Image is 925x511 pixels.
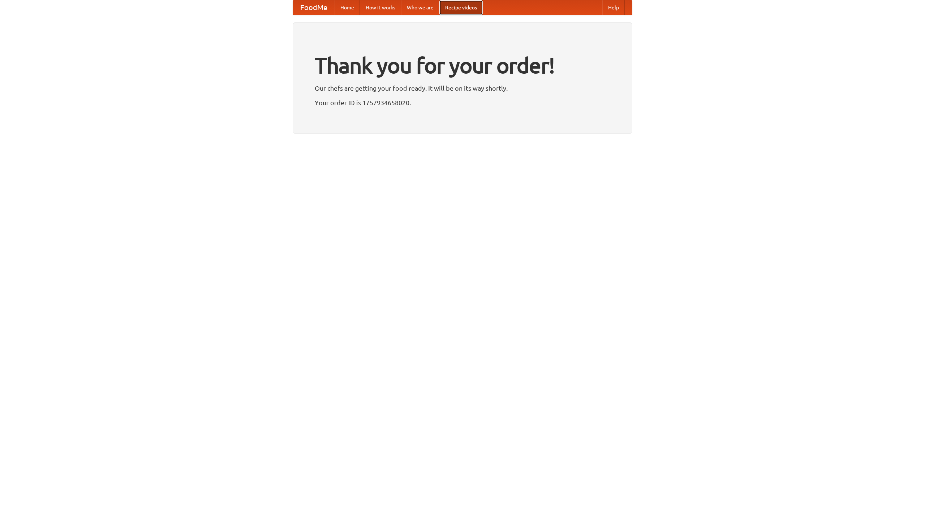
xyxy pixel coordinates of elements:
p: Our chefs are getting your food ready. It will be on its way shortly. [315,83,610,94]
a: Help [602,0,625,15]
a: Who we are [401,0,439,15]
a: Recipe videos [439,0,483,15]
a: How it works [360,0,401,15]
a: FoodMe [293,0,335,15]
p: Your order ID is 1757934658020. [315,97,610,108]
h1: Thank you for your order! [315,48,610,83]
a: Home [335,0,360,15]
